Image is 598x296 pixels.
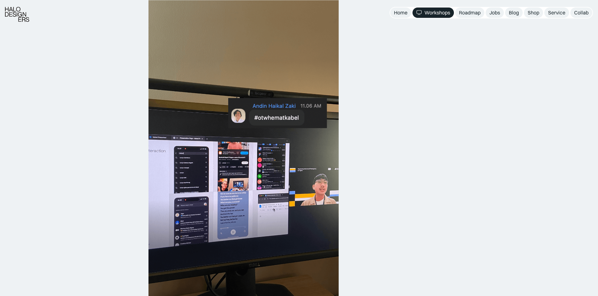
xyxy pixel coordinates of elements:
a: Service [544,8,569,18]
div: Jobs [489,9,500,16]
a: Blog [505,8,523,18]
a: Workshops [412,8,454,18]
a: Shop [524,8,543,18]
div: Shop [528,9,539,16]
a: Jobs [486,8,504,18]
div: Service [548,9,565,16]
a: Home [390,8,411,18]
div: Home [394,9,407,16]
a: Roadmap [455,8,484,18]
a: Collab [570,8,592,18]
div: Roadmap [459,9,481,16]
div: Blog [509,9,519,16]
div: Workshops [424,9,450,16]
div: Collab [574,9,589,16]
